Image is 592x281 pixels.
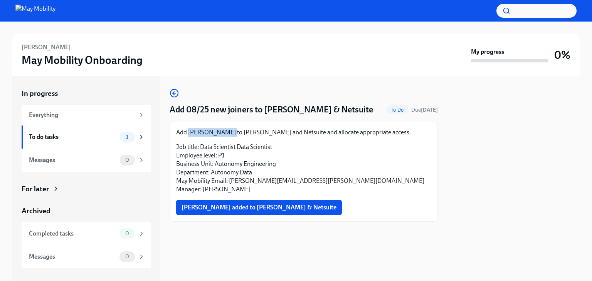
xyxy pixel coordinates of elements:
[182,204,336,211] span: [PERSON_NAME] added to [PERSON_NAME] & Netsuite
[22,184,49,194] div: For later
[22,105,151,125] a: Everything
[22,245,151,268] a: Messages0
[176,143,431,194] p: Job title: Data Scientist Data Scientist Employee level: P1 Business Unit: Autonomy Engineering D...
[176,200,342,215] button: [PERSON_NAME] added to [PERSON_NAME] & Netsuite
[121,231,134,236] span: 0
[554,48,570,62] h3: 0%
[22,149,151,172] a: Messages0
[22,222,151,245] a: Completed tasks0
[121,157,134,163] span: 0
[29,229,116,238] div: Completed tasks
[176,128,431,137] p: Add [PERSON_NAME] to [PERSON_NAME] and Netsuite and allocate appropriate access.
[15,5,55,17] img: May Mobility
[22,125,151,149] a: To do tasks1
[22,53,143,67] h3: May Mobility Onboarding
[411,106,438,114] span: August 23rd, 2025 09:00
[22,184,151,194] a: For later
[22,89,151,99] a: In progress
[22,43,71,52] h6: [PERSON_NAME]
[29,133,116,141] div: To do tasks
[121,134,133,140] span: 1
[29,253,116,261] div: Messages
[29,156,116,164] div: Messages
[471,48,504,56] strong: My progress
[411,107,438,113] span: Due
[170,104,373,115] h4: Add 08/25 new joiners to [PERSON_NAME] & Netsuite
[29,111,135,119] div: Everything
[22,206,151,216] a: Archived
[421,107,438,113] strong: [DATE]
[386,107,408,113] span: To Do
[121,254,134,259] span: 0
